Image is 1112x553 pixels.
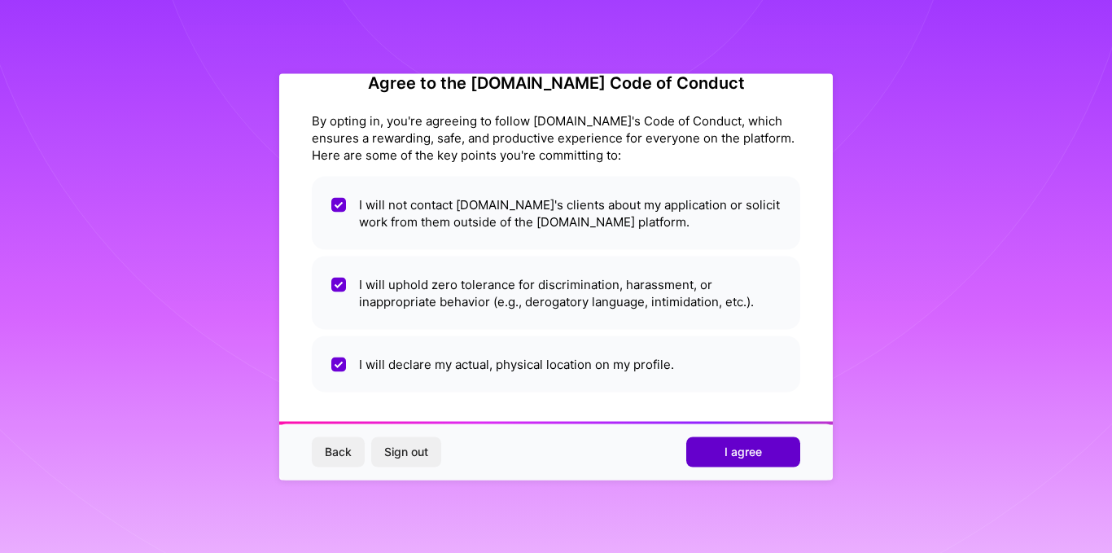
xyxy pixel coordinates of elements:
span: I agree [725,444,762,460]
li: I will uphold zero tolerance for discrimination, harassment, or inappropriate behavior (e.g., der... [312,256,800,329]
button: I agree [686,437,800,467]
li: I will declare my actual, physical location on my profile. [312,336,800,392]
button: Sign out [371,437,441,467]
span: Sign out [384,444,428,460]
h2: Agree to the [DOMAIN_NAME] Code of Conduct [312,72,800,92]
div: By opting in, you're agreeing to follow [DOMAIN_NAME]'s Code of Conduct, which ensures a rewardin... [312,112,800,163]
li: I will not contact [DOMAIN_NAME]'s clients about my application or solicit work from them outside... [312,176,800,249]
button: Back [312,437,365,467]
span: Back [325,444,352,460]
